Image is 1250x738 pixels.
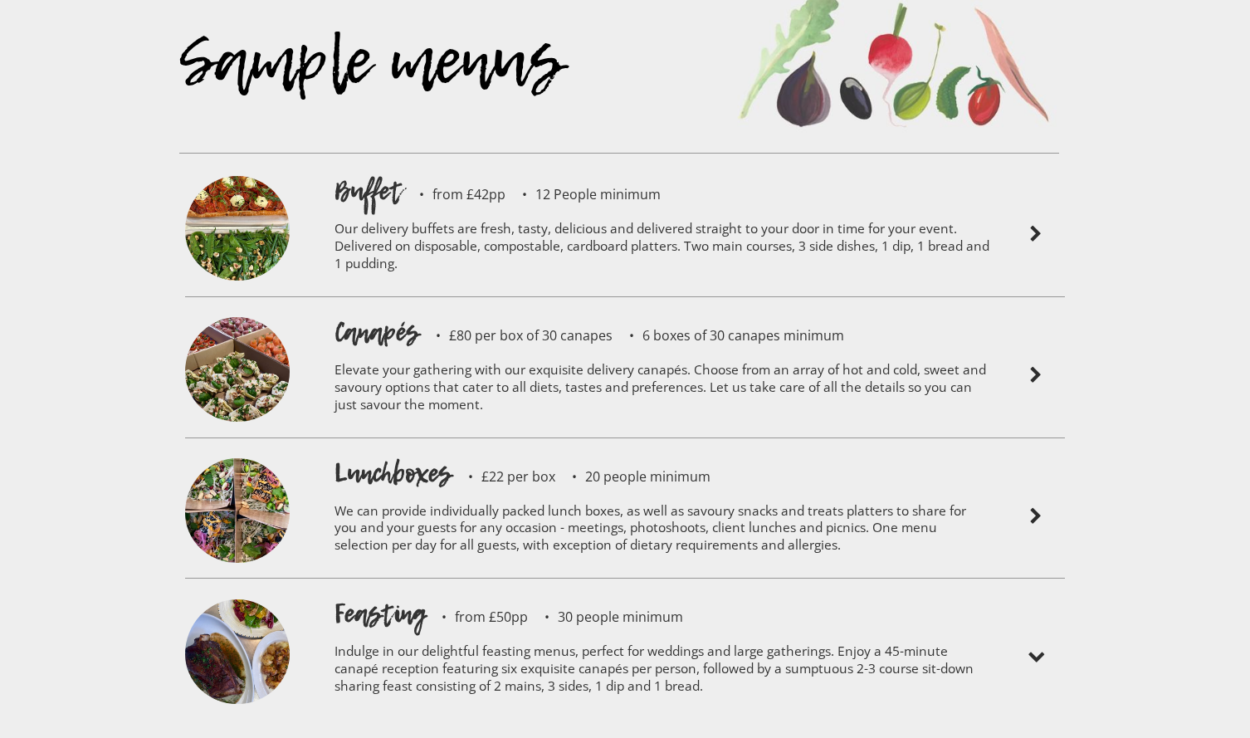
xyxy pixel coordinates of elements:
[334,350,990,429] p: Elevate your gathering with our exquisite delivery canapés. Choose from an array of hot and cold,...
[334,314,419,350] h1: Canapés
[334,632,990,711] p: Indulge in our delightful feasting menus, perfect for weddings and large gatherings. Enjoy a 45-m...
[425,610,528,623] p: from £50pp
[505,188,661,201] p: 12 People minimum
[613,329,844,342] p: 6 boxes of 30 canapes minimum
[179,51,720,153] div: Sample menus
[419,329,613,342] p: £80 per box of 30 canapes
[403,188,505,201] p: from £42pp
[334,455,452,491] h1: Lunchboxes
[555,470,710,483] p: 20 people minimum
[528,610,683,623] p: 30 people minimum
[334,209,990,288] p: Our delivery buffets are fresh, tasty, delicious and delivered straight to your door in time for ...
[452,470,555,483] p: £22 per box
[334,491,990,570] p: We can provide individually packed lunch boxes, as well as savoury snacks and treats platters to ...
[334,595,425,632] h1: Feasting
